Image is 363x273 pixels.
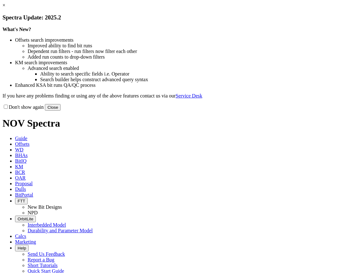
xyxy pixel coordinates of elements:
[15,164,23,169] span: KM
[3,118,360,129] h1: NOV Spectra
[28,210,38,215] a: NPD
[40,71,360,77] li: Ability to search specific fields i.e. Operator
[45,104,61,111] button: Close
[28,251,65,257] a: Send Us Feedback
[15,141,29,147] span: Offsets
[28,204,62,210] a: New Bit Designs
[3,93,360,99] p: If you have any problems finding or using any of the above features contact us via our
[28,257,54,262] a: Report a Bug
[3,3,5,8] a: ×
[18,199,25,203] span: FTT
[15,37,360,43] li: Offsets search improvements
[3,27,31,32] strong: What's New?
[18,217,33,221] span: OrbitLite
[28,66,360,71] li: Advanced search enabled
[15,175,26,181] span: OAR
[28,43,360,49] li: Improved ability to find bit runs
[28,263,58,268] a: Short Tutorials
[15,82,360,88] li: Enhanced KSA bit runs QA/QC process
[15,181,33,186] span: Proposal
[28,54,360,60] li: Added run counts to drop-down filters
[15,239,36,244] span: Marketing
[4,105,8,109] input: Don't show again
[15,234,26,239] span: Calcs
[15,158,26,164] span: BitIQ
[28,228,93,233] a: Durability and Parameter Model
[18,246,26,250] span: Help
[15,153,28,158] span: BHAs
[28,49,360,54] li: Dependent run filters - run filters now filter each other
[15,60,360,66] li: KM search improvements
[3,14,360,21] h3: Spectra Update: 2025.2
[15,147,24,152] span: WD
[15,170,25,175] span: BCR
[15,136,27,141] span: Guide
[15,192,33,197] span: BitPortal
[3,104,44,110] label: Don't show again
[176,93,202,98] a: Service Desk
[28,222,66,228] a: Interbedded Model
[40,77,360,82] li: Search builder helps construct advanced query syntax
[15,186,26,192] span: Dulls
